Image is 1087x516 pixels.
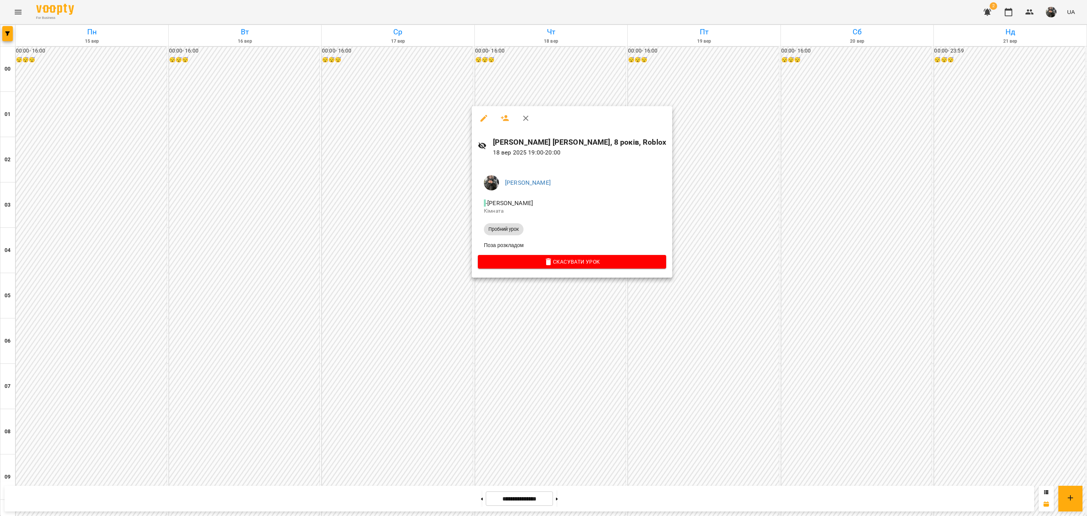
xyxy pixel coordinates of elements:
a: [PERSON_NAME] [505,179,551,186]
p: 18 вер 2025 19:00 - 20:00 [493,148,666,157]
span: Скасувати Урок [484,257,660,266]
span: - [PERSON_NAME] [484,199,534,207]
img: 8337ee6688162bb2290644e8745a615f.jpg [484,175,499,190]
span: Пробний урок [484,226,523,233]
button: Скасувати Урок [478,255,666,269]
p: Кімната [484,207,660,215]
li: Поза розкладом [478,238,666,252]
h6: [PERSON_NAME] [PERSON_NAME], 8 років, Roblox [493,136,666,148]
